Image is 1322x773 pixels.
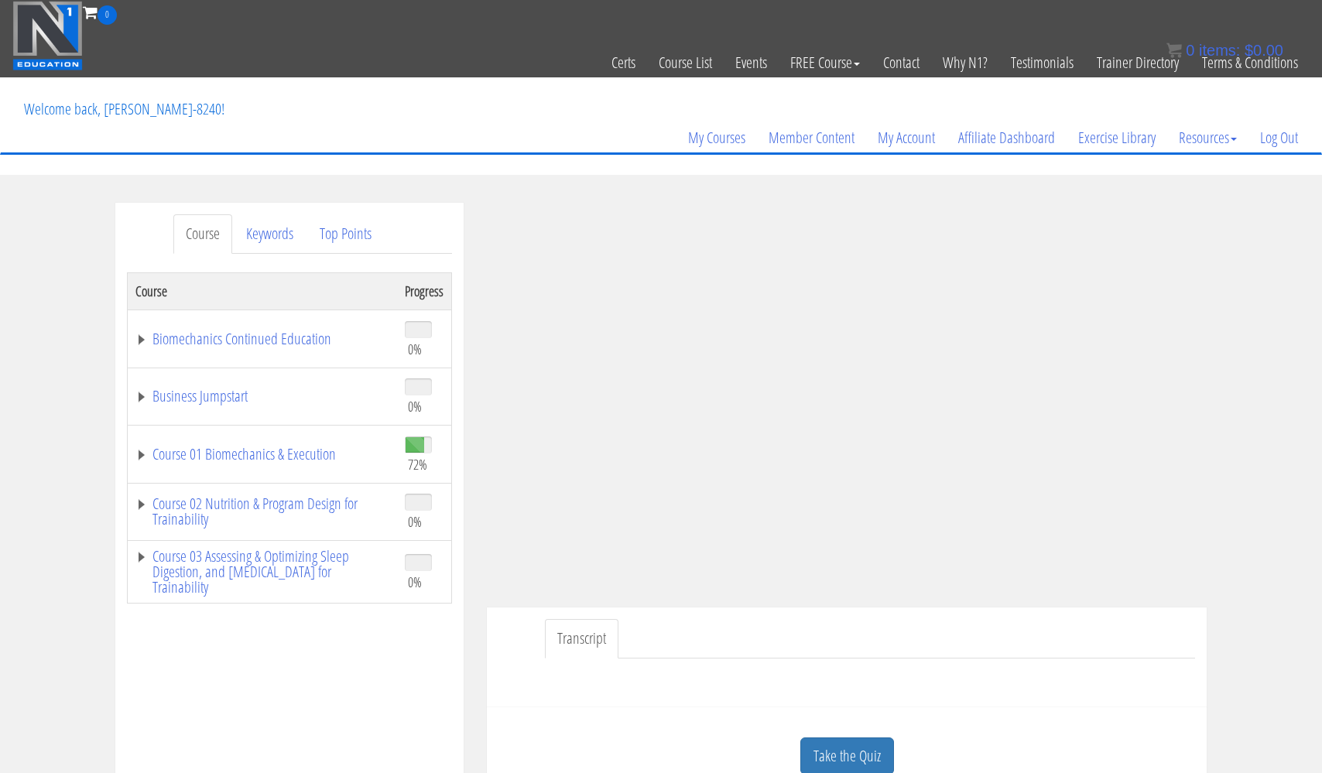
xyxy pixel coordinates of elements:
span: 0% [408,340,422,357]
a: My Courses [676,101,757,175]
a: Keywords [234,214,306,254]
p: Welcome back, [PERSON_NAME]-8240! [12,78,236,140]
span: $ [1245,42,1253,59]
a: Course 02 Nutrition & Program Design for Trainability [135,496,389,527]
th: Progress [397,272,452,310]
a: Transcript [545,619,618,658]
a: Biomechanics Continued Education [135,331,389,347]
a: My Account [866,101,947,175]
bdi: 0.00 [1245,42,1283,59]
a: Top Points [307,214,384,254]
a: Why N1? [931,25,999,101]
a: Events [724,25,779,101]
a: Course [173,214,232,254]
a: Course 01 Biomechanics & Execution [135,446,389,462]
span: 0% [408,513,422,530]
span: 0% [408,398,422,415]
a: Contact [872,25,931,101]
a: Trainer Directory [1085,25,1190,101]
a: 0 [83,2,117,22]
a: Business Jumpstart [135,388,389,404]
span: 72% [408,456,427,473]
img: n1-education [12,1,83,70]
span: 0 [98,5,117,25]
img: icon11.png [1166,43,1182,58]
a: Exercise Library [1067,101,1167,175]
a: 0 items: $0.00 [1166,42,1283,59]
a: Resources [1167,101,1248,175]
a: Course 03 Assessing & Optimizing Sleep Digestion, and [MEDICAL_DATA] for Trainability [135,549,389,595]
a: Terms & Conditions [1190,25,1310,101]
th: Course [128,272,398,310]
a: Certs [600,25,647,101]
a: Course List [647,25,724,101]
span: items: [1199,42,1240,59]
a: Affiliate Dashboard [947,101,1067,175]
a: Testimonials [999,25,1085,101]
a: Log Out [1248,101,1310,175]
span: 0 [1186,42,1194,59]
span: 0% [408,573,422,590]
a: FREE Course [779,25,872,101]
a: Member Content [757,101,866,175]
